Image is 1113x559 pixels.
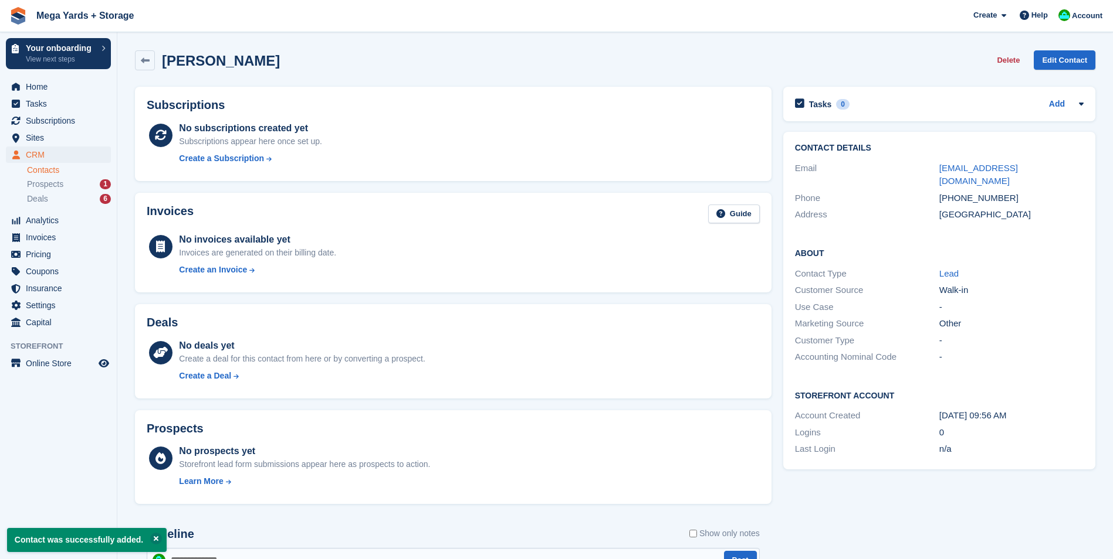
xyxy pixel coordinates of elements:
h2: Timeline [147,527,194,541]
div: Learn More [179,475,223,488]
div: Create a Deal [179,370,231,382]
a: menu [6,280,111,296]
div: No subscriptions created yet [179,121,322,135]
div: Invoices are generated on their billing date. [179,247,336,259]
span: Pricing [26,246,96,263]
div: Create an Invoice [179,264,247,276]
p: Contact was successfully added. [7,528,167,552]
span: Invoices [26,229,96,246]
a: menu [6,146,111,163]
div: Walk-in [939,284,1084,297]
div: No prospects yet [179,444,430,458]
div: - [939,334,1084,347]
input: Show only notes [689,527,697,540]
a: menu [6,212,111,229]
a: Your onboarding View next steps [6,38,111,69]
div: Create a deal for this contact from here or by converting a prospect. [179,353,425,365]
a: menu [6,79,111,95]
div: Logins [795,426,939,439]
span: Settings [26,297,96,313]
label: Show only notes [689,527,760,540]
div: Subscriptions appear here once set up. [179,135,322,148]
div: Create a Subscription [179,152,264,165]
h2: Subscriptions [147,98,760,112]
img: Ben Ainscough [1058,9,1070,21]
div: 0 [939,426,1084,439]
h2: Invoices [147,204,194,224]
a: Mega Yards + Storage [32,6,138,25]
h2: Contact Details [795,144,1084,153]
div: Last Login [795,442,939,456]
div: n/a [939,442,1084,456]
span: Deals [27,193,48,204]
h2: About [795,247,1084,258]
div: Address [795,208,939,221]
a: Contacts [27,165,111,176]
div: No deals yet [179,339,425,353]
div: [GEOGRAPHIC_DATA] [939,208,1084,221]
div: Customer Type [795,334,939,347]
div: Storefront lead form submissions appear here as prospects to action. [179,458,430,471]
a: menu [6,246,111,263]
div: No invoices available yet [179,233,336,247]
a: menu [6,263,111,279]
a: Guide [708,204,760,224]
p: Your onboarding [26,44,96,52]
div: [DATE] 09:56 AM [939,409,1084,422]
span: Tasks [26,96,96,112]
a: Create an Invoice [179,264,336,276]
div: - [939,301,1084,314]
p: View next steps [26,54,96,64]
span: Online Store [26,355,96,371]
a: Lead [939,268,959,278]
a: Preview store [97,356,111,370]
div: - [939,350,1084,364]
a: menu [6,129,111,146]
div: Phone [795,192,939,205]
a: Edit Contact [1034,50,1095,70]
a: Learn More [179,475,430,488]
span: Prospects [27,179,63,190]
span: Coupons [26,263,96,279]
div: Use Case [795,301,939,314]
span: Help [1031,9,1048,21]
a: Prospects 1 [27,178,111,190]
h2: Storefront Account [795,389,1084,401]
a: Deals 6 [27,193,111,205]
div: Account Created [795,409,939,422]
a: menu [6,355,111,371]
div: [PHONE_NUMBER] [939,192,1084,205]
div: 0 [836,99,850,110]
span: Account [1072,10,1102,22]
a: menu [6,297,111,313]
span: Capital [26,314,96,330]
span: CRM [26,146,96,163]
a: menu [6,113,111,129]
span: Insurance [26,280,96,296]
span: Sites [26,129,96,146]
img: stora-icon-8386f47178a22dfd0bd8f6a31ec36ba5ce8667c1dd55bd0f319d3a0aa187defe.svg [9,7,27,25]
h2: Deals [147,316,178,329]
a: menu [6,314,111,330]
span: Subscriptions [26,113,96,129]
span: Analytics [26,212,96,229]
span: Create [973,9,997,21]
span: Storefront [11,340,117,352]
h2: [PERSON_NAME] [162,53,280,69]
div: Contact Type [795,267,939,281]
a: Create a Deal [179,370,425,382]
div: Email [795,162,939,188]
button: Delete [992,50,1024,70]
a: menu [6,96,111,112]
h2: Tasks [809,99,832,110]
a: Create a Subscription [179,152,322,165]
span: Home [26,79,96,95]
div: Marketing Source [795,317,939,330]
div: 1 [100,179,111,189]
div: Customer Source [795,284,939,297]
div: Other [939,317,1084,330]
a: [EMAIL_ADDRESS][DOMAIN_NAME] [939,163,1018,186]
h2: Prospects [147,422,204,435]
a: Add [1049,98,1065,111]
a: menu [6,229,111,246]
